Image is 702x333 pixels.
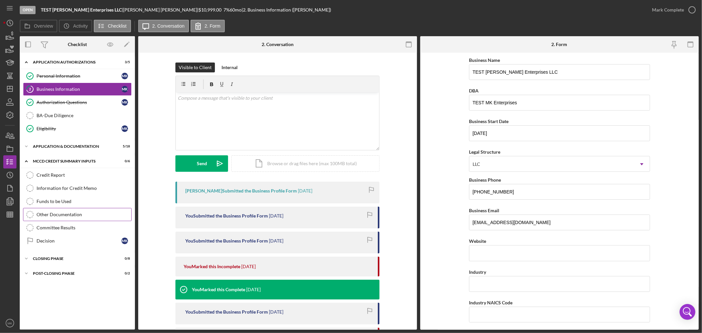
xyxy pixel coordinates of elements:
label: Business Phone [469,177,501,183]
div: Decision [37,238,121,243]
div: Internal [221,63,238,72]
div: 2. Conversation [262,42,294,47]
div: 5 / 18 [118,144,130,148]
div: | [41,7,123,13]
a: BA-Due Diligence [23,109,132,122]
a: Authorization QuestionsMK [23,96,132,109]
time: 2025-05-27 17:12 [298,188,312,193]
div: Mark Complete [652,3,684,16]
div: M K [121,238,128,244]
div: M K [121,86,128,92]
div: 3 / 5 [118,60,130,64]
a: Committee Results [23,221,132,234]
div: Funds to be Used [37,199,131,204]
div: 60 mo [230,7,242,13]
div: Application & Documentation [33,144,114,148]
button: 2. Form [191,20,225,32]
div: | 2. Business Information ([PERSON_NAME]) [242,7,331,13]
a: 2Business InformationMK [23,83,132,96]
div: Credit Report [37,172,131,178]
div: Closing Phase [33,257,114,261]
div: M K [121,73,128,79]
div: Visible to Client [179,63,212,72]
div: M K [121,125,128,132]
div: Post-Closing Phase [33,271,114,275]
label: Industry NAICS Code [469,300,512,305]
div: Personal Information [37,73,121,79]
label: Business Name [469,57,500,63]
button: Mark Complete [645,3,699,16]
time: 2025-05-27 17:07 [241,264,256,269]
label: Overview [34,23,53,29]
a: Other Documentation [23,208,132,221]
div: Committee Results [37,225,131,230]
label: Checklist [108,23,127,29]
div: Open Intercom Messenger [680,304,695,320]
button: MK [3,317,16,330]
tspan: 2 [29,87,31,91]
a: Personal InformationMK [23,69,132,83]
button: Overview [20,20,57,32]
div: MCCD Credit Summary Inputs [33,159,114,163]
div: You Submitted the Business Profile Form [185,213,268,218]
div: 7 % [223,7,230,13]
div: $10,999.00 [198,7,223,13]
div: 0 / 2 [118,271,130,275]
button: 2. Conversation [138,20,189,32]
a: Funds to be Used [23,195,132,208]
time: 2025-05-12 15:41 [246,287,261,292]
button: Checklist [94,20,131,32]
a: DecisionMK [23,234,132,247]
a: EligibilityMK [23,122,132,135]
div: M K [121,99,128,106]
label: Business Email [469,208,499,213]
time: 2025-05-27 17:09 [269,213,283,218]
div: LLC [473,162,480,167]
label: 2. Form [205,23,221,29]
div: You Submitted the Business Profile Form [185,238,268,243]
div: 2. Form [552,42,567,47]
text: MK [8,321,13,325]
div: Information for Credit Memo [37,186,131,191]
a: Credit Report [23,168,132,182]
div: Authorization Questions [37,100,121,105]
div: Send [197,155,207,172]
button: Internal [218,63,241,72]
button: Activity [59,20,92,32]
div: You Submitted the Business Profile Form [185,309,268,315]
label: Business Start Date [469,118,508,124]
label: 2. Conversation [152,23,185,29]
label: DBA [469,88,479,93]
div: Other Documentation [37,212,131,217]
div: [PERSON_NAME] Submitted the Business Profile Form [185,188,297,193]
div: Business Information [37,87,121,92]
label: Website [469,238,486,244]
div: 0 / 6 [118,159,130,163]
div: Eligibility [37,126,121,131]
time: 2025-05-27 17:08 [269,238,283,243]
div: Application Authorizations [33,60,114,64]
div: BA-Due Diligence [37,113,131,118]
div: [PERSON_NAME] [PERSON_NAME] | [123,7,198,13]
time: 2025-05-12 15:41 [269,309,283,315]
button: Send [175,155,228,172]
b: TEST [PERSON_NAME] Enterprises LLC [41,7,122,13]
label: Industry [469,269,486,275]
a: Information for Credit Memo [23,182,132,195]
div: You Marked this Complete [192,287,245,292]
button: Visible to Client [175,63,215,72]
div: Checklist [68,42,87,47]
label: Activity [73,23,88,29]
div: Open [20,6,36,14]
div: You Marked this Incomplete [184,264,240,269]
div: 0 / 8 [118,257,130,261]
